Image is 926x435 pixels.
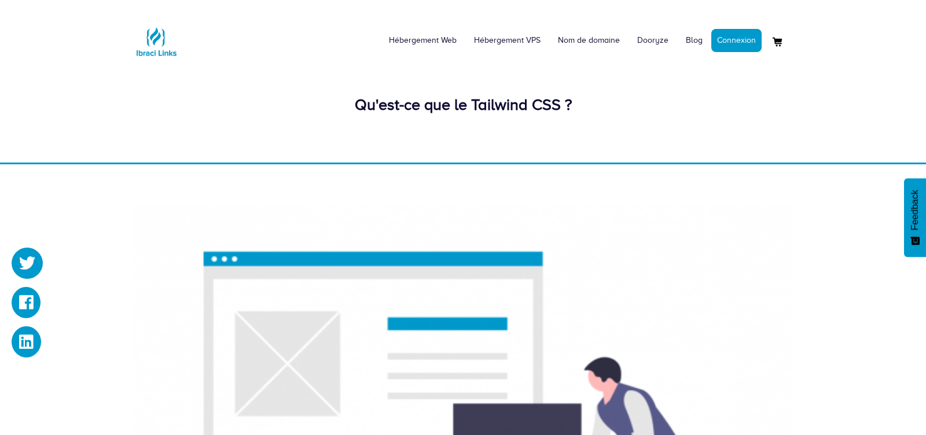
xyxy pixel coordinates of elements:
[677,23,711,58] a: Blog
[549,23,629,58] a: Nom de domaine
[133,94,793,116] div: Qu'est-ce que le Tailwind CSS ?
[133,9,179,65] a: Logo Ibraci Links
[629,23,677,58] a: Dooryze
[711,29,762,52] a: Connexion
[465,23,549,58] a: Hébergement VPS
[904,178,926,257] button: Feedback - Afficher l’enquête
[133,19,179,65] img: Logo Ibraci Links
[380,23,465,58] a: Hébergement Web
[910,190,920,230] span: Feedback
